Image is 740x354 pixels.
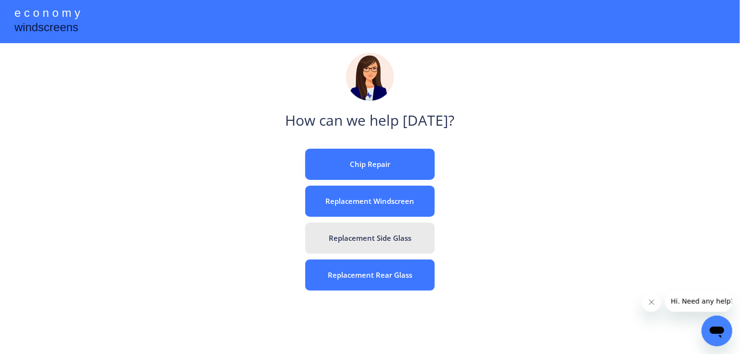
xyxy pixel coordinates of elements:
iframe: Close message [642,293,661,312]
img: madeline.png [346,53,394,101]
iframe: Button to launch messaging window [702,316,732,346]
div: How can we help [DATE]? [286,110,455,132]
div: e c o n o m y [14,5,80,23]
button: Replacement Windscreen [305,186,435,217]
span: Hi. Need any help? [6,7,69,14]
div: windscreens [14,19,78,38]
iframe: Message from company [665,291,732,312]
button: Replacement Rear Glass [305,260,435,291]
button: Chip Repair [305,149,435,180]
button: Replacement Side Glass [305,223,435,254]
